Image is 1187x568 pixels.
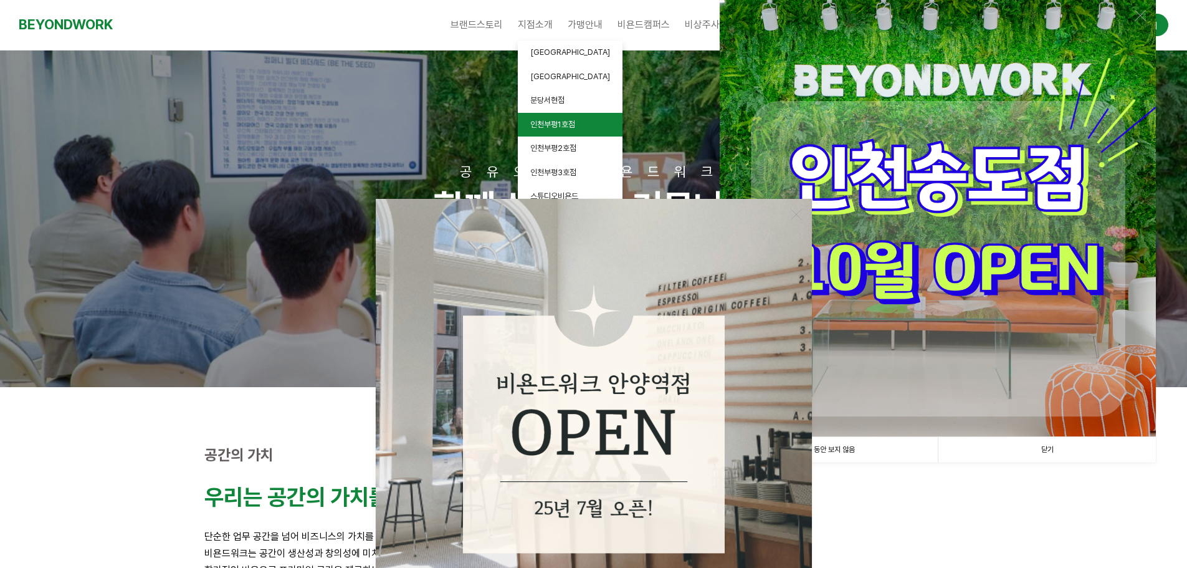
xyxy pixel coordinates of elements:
p: 비욘드워크는 공간이 생산성과 창의성에 미치는 영향을 잘 알고 있습니다. [204,545,983,562]
a: 인천부평3호점 [518,161,622,185]
span: 비욘드캠퍼스 [617,19,670,31]
strong: 우리는 공간의 가치를 높입니다. [204,484,476,511]
span: 지점소개 [518,19,553,31]
a: BEYONDWORK [19,13,113,36]
span: 인천부평3호점 [530,168,576,177]
span: 분당서현점 [530,95,565,105]
a: 인천부평2호점 [518,137,622,161]
a: 분당서현점 [518,89,622,113]
span: 인천부평2호점 [530,143,576,153]
a: 비욘드캠퍼스 [610,9,677,41]
span: 가맹안내 [568,19,603,31]
a: 스튜디오비욘드 [518,185,622,209]
span: [GEOGRAPHIC_DATA] [530,47,610,57]
strong: 공간의 가치 [204,446,274,464]
a: 인천부평1호점 [518,113,622,137]
a: 닫기 [938,437,1156,463]
a: [GEOGRAPHIC_DATA] [518,65,622,89]
a: [GEOGRAPHIC_DATA] [518,41,622,65]
a: 1일 동안 보지 않음 [720,437,938,463]
span: 비상주사무실 [685,19,737,31]
span: [GEOGRAPHIC_DATA] [530,72,610,81]
a: 비상주사무실 [677,9,745,41]
span: 스튜디오비욘드 [530,191,578,201]
span: 인천부평1호점 [530,120,575,129]
a: 가맹안내 [560,9,610,41]
a: 지점소개 [510,9,560,41]
span: 브랜드스토리 [450,19,503,31]
p: 단순한 업무 공간을 넘어 비즈니스의 가치를 높이는 영감의 공간을 만듭니다. [204,528,983,545]
a: 브랜드스토리 [443,9,510,41]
